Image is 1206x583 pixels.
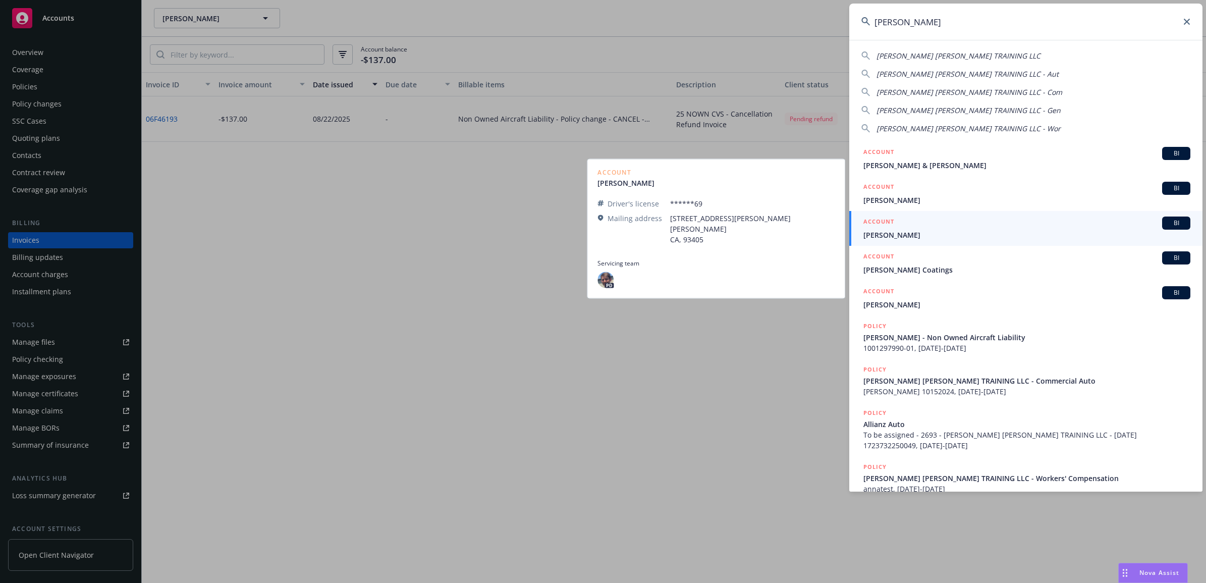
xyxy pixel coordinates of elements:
[849,281,1202,315] a: ACCOUNTBI[PERSON_NAME]
[1139,568,1179,577] span: Nova Assist
[849,211,1202,246] a: ACCOUNTBI[PERSON_NAME]
[863,484,1190,494] span: annatest, [DATE]-[DATE]
[863,408,887,418] h5: POLICY
[1119,563,1131,582] div: Drag to move
[863,376,1190,386] span: [PERSON_NAME] [PERSON_NAME] TRAINING LLC - Commercial Auto
[863,195,1190,205] span: [PERSON_NAME]
[1118,563,1188,583] button: Nova Assist
[863,419,1190,430] span: Allianz Auto
[876,105,1061,115] span: [PERSON_NAME] [PERSON_NAME] TRAINING LLC - Gen
[863,473,1190,484] span: [PERSON_NAME] [PERSON_NAME] TRAINING LLC - Workers' Compensation
[849,141,1202,176] a: ACCOUNTBI[PERSON_NAME] & [PERSON_NAME]
[863,462,887,472] h5: POLICY
[863,343,1190,353] span: 1001297990-01, [DATE]-[DATE]
[876,87,1062,97] span: [PERSON_NAME] [PERSON_NAME] TRAINING LLC - Com
[1166,149,1186,158] span: BI
[876,69,1059,79] span: [PERSON_NAME] [PERSON_NAME] TRAINING LLC - Aut
[863,182,894,194] h5: ACCOUNT
[1166,184,1186,193] span: BI
[863,364,887,375] h5: POLICY
[863,230,1190,240] span: [PERSON_NAME]
[1166,253,1186,262] span: BI
[876,124,1061,133] span: [PERSON_NAME] [PERSON_NAME] TRAINING LLC - Wor
[849,402,1202,456] a: POLICYAllianz AutoTo be assigned - 2693 - [PERSON_NAME] [PERSON_NAME] TRAINING LLC - [DATE] 17237...
[863,147,894,159] h5: ACCOUNT
[863,386,1190,397] span: [PERSON_NAME] 10152024, [DATE]-[DATE]
[863,217,894,229] h5: ACCOUNT
[849,456,1202,500] a: POLICY[PERSON_NAME] [PERSON_NAME] TRAINING LLC - Workers' Compensationannatest, [DATE]-[DATE]
[849,315,1202,359] a: POLICY[PERSON_NAME] - Non Owned Aircraft Liability1001297990-01, [DATE]-[DATE]
[1166,288,1186,297] span: BI
[1166,219,1186,228] span: BI
[863,286,894,298] h5: ACCOUNT
[863,332,1190,343] span: [PERSON_NAME] - Non Owned Aircraft Liability
[849,359,1202,402] a: POLICY[PERSON_NAME] [PERSON_NAME] TRAINING LLC - Commercial Auto[PERSON_NAME] 10152024, [DATE]-[D...
[849,176,1202,211] a: ACCOUNTBI[PERSON_NAME]
[863,321,887,331] h5: POLICY
[863,264,1190,275] span: [PERSON_NAME] Coatings
[849,4,1202,40] input: Search...
[876,51,1040,61] span: [PERSON_NAME] [PERSON_NAME] TRAINING LLC
[849,246,1202,281] a: ACCOUNTBI[PERSON_NAME] Coatings
[863,430,1190,451] span: To be assigned - 2693 - [PERSON_NAME] [PERSON_NAME] TRAINING LLC - [DATE] 1723732250049, [DATE]-[...
[863,160,1190,171] span: [PERSON_NAME] & [PERSON_NAME]
[863,299,1190,310] span: [PERSON_NAME]
[863,251,894,263] h5: ACCOUNT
